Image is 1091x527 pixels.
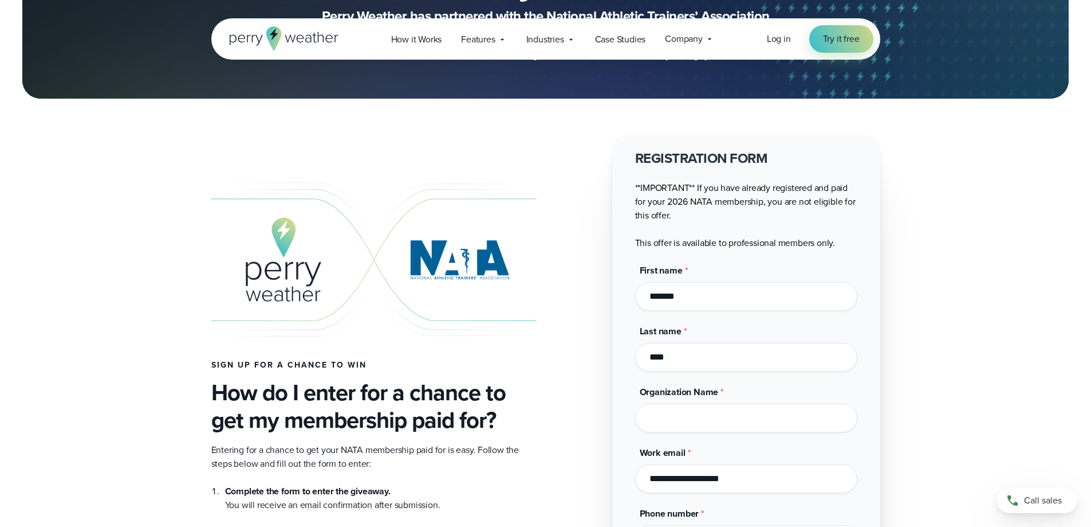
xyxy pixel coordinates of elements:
[997,488,1077,513] a: Call sales
[211,361,537,370] h4: Sign up for a chance to win
[211,443,537,471] p: Entering for a chance to get your NATA membership paid for is easy. Follow the steps below and fi...
[461,33,495,46] span: Features
[640,385,719,399] span: Organization Name
[640,507,699,520] span: Phone number
[767,32,791,46] a: Log in
[823,32,860,46] span: Try it free
[767,32,791,45] span: Log in
[640,264,683,277] span: First name
[526,33,564,46] span: Industries
[595,33,646,46] span: Case Studies
[225,485,537,512] li: You will receive an email confirmation after submission.
[640,446,686,459] span: Work email
[391,33,442,46] span: How it Works
[381,28,452,51] a: How it Works
[211,379,537,434] h3: How do I enter for a chance to get my membership paid for?
[225,485,391,498] strong: Complete the form to enter the giveaway.
[317,7,775,62] p: Perry Weather has partnered with the National Athletic Trainers’ Association to sponsor $50,000 i...
[665,32,703,46] span: Company
[640,325,682,338] span: Last name
[635,148,768,169] strong: REGISTRATION FORM
[635,149,857,250] div: **IMPORTANT** If you have already registered and paid for your 2026 NATA membership, you are not ...
[585,28,656,51] a: Case Studies
[809,25,873,53] a: Try it free
[1024,494,1062,508] span: Call sales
